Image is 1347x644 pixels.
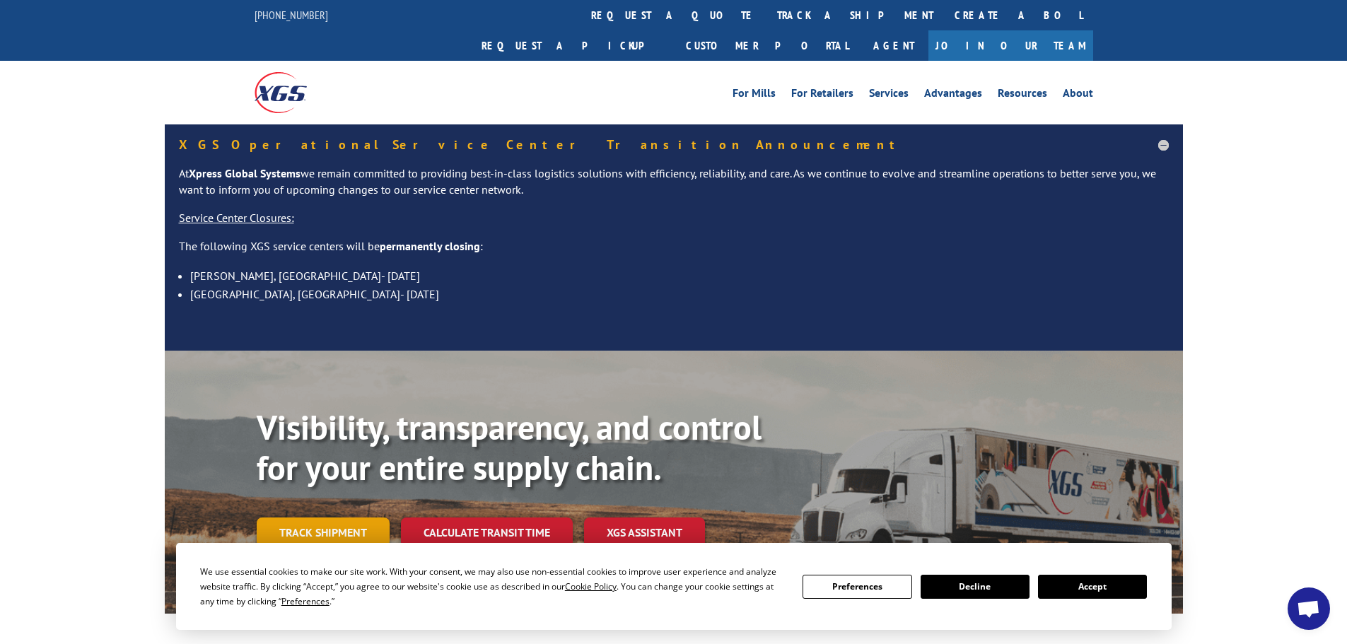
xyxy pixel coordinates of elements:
[176,543,1172,630] div: Cookie Consent Prompt
[584,517,705,548] a: XGS ASSISTANT
[1063,88,1093,103] a: About
[471,30,675,61] a: Request a pickup
[924,88,982,103] a: Advantages
[257,517,390,547] a: Track shipment
[257,405,762,490] b: Visibility, transparency, and control for your entire supply chain.
[928,30,1093,61] a: Join Our Team
[998,88,1047,103] a: Resources
[281,595,330,607] span: Preferences
[255,8,328,22] a: [PHONE_NUMBER]
[179,238,1169,267] p: The following XGS service centers will be :
[380,239,480,253] strong: permanently closing
[189,166,301,180] strong: Xpress Global Systems
[675,30,859,61] a: Customer Portal
[179,139,1169,151] h5: XGS Operational Service Center Transition Announcement
[179,211,294,225] u: Service Center Closures:
[791,88,853,103] a: For Retailers
[200,564,786,609] div: We use essential cookies to make our site work. With your consent, we may also use non-essential ...
[869,88,909,103] a: Services
[190,285,1169,303] li: [GEOGRAPHIC_DATA], [GEOGRAPHIC_DATA]- [DATE]
[733,88,776,103] a: For Mills
[803,575,911,599] button: Preferences
[401,517,573,548] a: Calculate transit time
[1038,575,1147,599] button: Accept
[1288,587,1330,630] a: Open chat
[859,30,928,61] a: Agent
[565,580,617,592] span: Cookie Policy
[921,575,1030,599] button: Decline
[179,165,1169,211] p: At we remain committed to providing best-in-class logistics solutions with efficiency, reliabilit...
[190,267,1169,285] li: [PERSON_NAME], [GEOGRAPHIC_DATA]- [DATE]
